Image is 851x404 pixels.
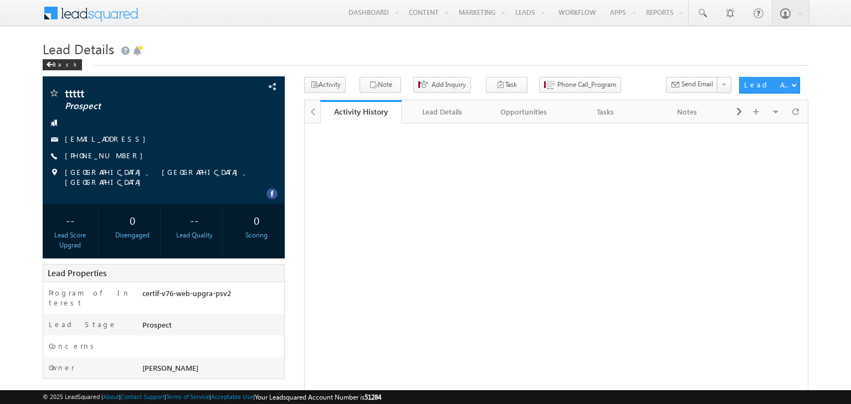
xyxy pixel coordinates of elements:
[45,230,95,250] div: Lead Score Upgrad
[744,80,791,90] div: Lead Actions
[539,77,621,93] button: Phone Call_Program
[739,77,800,94] button: Lead Actions
[655,105,718,118] div: Notes
[411,105,473,118] div: Lead Details
[65,167,262,187] span: [GEOGRAPHIC_DATA], [GEOGRAPHIC_DATA], [GEOGRAPHIC_DATA]
[432,80,466,90] span: Add Inquiry
[402,100,483,123] a: Lead Details
[43,59,82,70] div: Back
[232,230,281,240] div: Scoring
[107,210,157,230] div: 0
[565,100,647,123] a: Tasks
[232,210,281,230] div: 0
[647,100,728,123] a: Notes
[107,230,157,240] div: Disengaged
[43,392,381,402] span: © 2025 LeadSquared | | | | |
[49,341,98,351] label: Concerns
[166,393,209,400] a: Terms of Service
[140,288,284,303] div: certif-v76-web-upgra-psv2
[49,288,131,308] label: Program of Interest
[574,105,637,118] div: Tasks
[666,77,718,93] button: Send Email
[360,77,401,93] button: Note
[65,151,148,162] span: [PHONE_NUMBER]
[121,393,165,400] a: Contact Support
[65,134,151,143] a: [EMAIL_ADDRESS]
[211,393,253,400] a: Acceptable Use
[170,230,219,240] div: Lead Quality
[49,362,75,372] label: Owner
[304,77,346,93] button: Activity
[49,319,117,329] label: Lead Stage
[142,363,198,372] span: [PERSON_NAME]
[43,40,114,58] span: Lead Details
[681,79,713,89] span: Send Email
[43,59,88,68] a: Back
[492,105,555,118] div: Opportunities
[483,100,565,123] a: Opportunities
[45,210,95,230] div: --
[170,210,219,230] div: --
[329,106,393,117] div: Activity History
[486,77,527,93] button: Task
[413,77,471,93] button: Add Inquiry
[320,100,402,123] a: Activity History
[103,393,119,400] a: About
[365,393,381,401] span: 51284
[65,101,215,112] span: Prospect
[557,80,616,90] span: Phone Call_Program
[140,319,284,335] div: Prospect
[48,267,106,278] span: Lead Properties
[65,87,215,99] span: ttttt
[255,393,381,401] span: Your Leadsquared Account Number is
